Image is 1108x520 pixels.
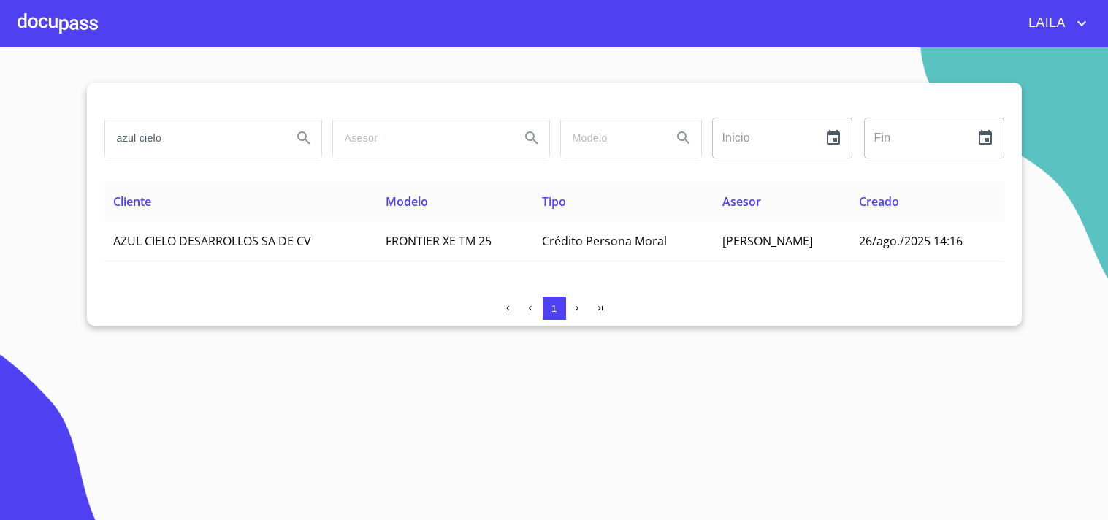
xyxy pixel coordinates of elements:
[859,233,963,249] span: 26/ago./2025 14:16
[542,194,566,210] span: Tipo
[551,303,557,314] span: 1
[514,121,549,156] button: Search
[113,233,311,249] span: AZUL CIELO DESARROLLOS SA DE CV
[561,118,660,158] input: search
[859,194,899,210] span: Creado
[722,233,813,249] span: [PERSON_NAME]
[113,194,151,210] span: Cliente
[722,194,761,210] span: Asesor
[105,118,280,158] input: search
[1017,12,1090,35] button: account of current user
[286,121,321,156] button: Search
[333,118,508,158] input: search
[666,121,701,156] button: Search
[542,233,667,249] span: Crédito Persona Moral
[543,297,566,320] button: 1
[386,233,492,249] span: FRONTIER XE TM 25
[1017,12,1073,35] span: LAILA
[386,194,428,210] span: Modelo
